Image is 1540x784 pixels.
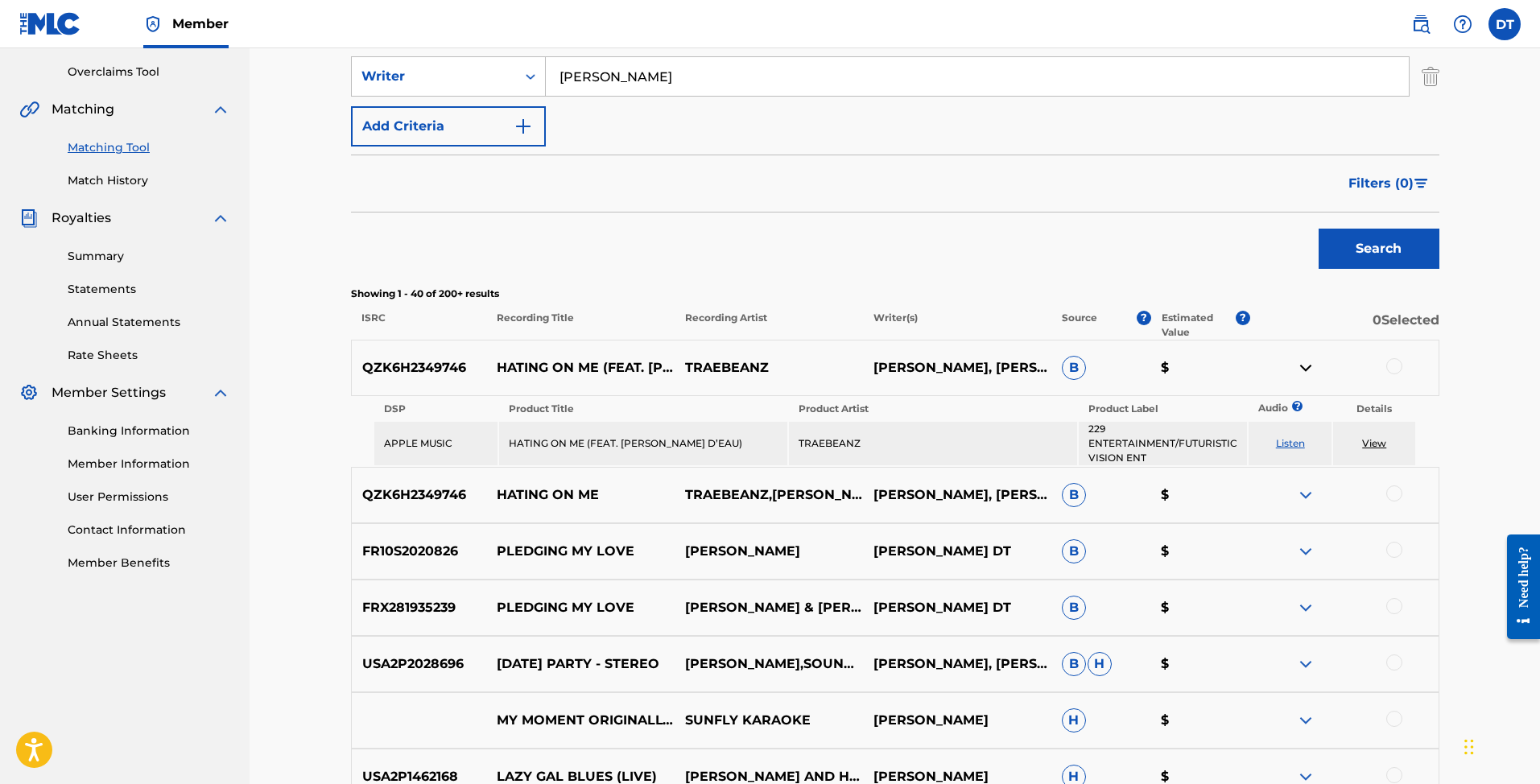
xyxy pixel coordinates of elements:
[675,711,863,730] p: SUNFLY KARAOKE
[68,64,230,80] a: Overclaims Tool
[361,67,506,86] div: Writer
[675,358,863,378] p: TRAEBEANZ
[1296,598,1315,617] img: expand
[351,287,1439,301] p: Showing 1 - 40 of 200+ results
[485,311,674,340] p: Recording Title
[863,485,1051,505] p: [PERSON_NAME], [PERSON_NAME], [PERSON_NAME]
[486,485,675,505] p: HATING ON ME
[675,542,863,561] p: [PERSON_NAME]
[19,208,39,228] img: Royalties
[1062,652,1086,676] span: B
[1405,8,1437,40] a: Public Search
[1150,711,1250,730] p: $
[1422,56,1439,97] img: Delete Criterion
[1464,723,1474,771] div: Drag
[675,311,863,340] p: Recording Artist
[863,711,1051,730] p: [PERSON_NAME]
[1362,437,1386,449] a: View
[68,281,230,298] a: Statements
[19,383,39,402] img: Member Settings
[68,423,230,439] a: Banking Information
[352,358,487,378] p: QZK6H2349746
[1447,8,1479,40] div: Help
[352,598,487,617] p: FRX281935239
[352,485,487,505] p: QZK6H2349746
[52,208,111,228] span: Royalties
[1150,654,1250,674] p: $
[143,14,163,34] img: Top Rightsholder
[1414,179,1428,188] img: filter
[374,398,498,420] th: DSP
[1319,229,1439,269] button: Search
[172,14,229,33] span: Member
[1488,8,1521,40] div: User Menu
[1062,311,1097,340] p: Source
[211,383,230,402] img: expand
[863,311,1051,340] p: Writer(s)
[1236,311,1250,325] span: ?
[1150,485,1250,505] p: $
[211,100,230,119] img: expand
[1296,711,1315,730] img: expand
[499,422,787,465] td: HATING ON ME (FEAT. [PERSON_NAME] D’EAU)
[486,542,675,561] p: PLEDGING MY LOVE
[486,654,675,674] p: [DATE] PARTY - STEREO
[1062,596,1086,620] span: B
[374,422,498,465] td: APPLE MUSIC
[1296,654,1315,674] img: expand
[1249,401,1268,415] p: Audio
[1079,422,1247,465] td: 229 ENTERTAINMENT/FUTURISTIC VISION ENT
[486,598,675,617] p: PLEDGING MY LOVE
[1296,542,1315,561] img: expand
[1150,542,1250,561] p: $
[499,398,787,420] th: Product Title
[68,314,230,331] a: Annual Statements
[1250,311,1439,340] p: 0 Selected
[1296,358,1315,378] img: contract
[675,654,863,674] p: [PERSON_NAME],SOUND DIMENSION
[486,358,675,378] p: HATING ON ME (FEAT. [PERSON_NAME] D’EAU)
[52,383,166,402] span: Member Settings
[351,106,546,146] button: Add Criteria
[1062,356,1086,380] span: B
[351,311,486,340] p: ISRC
[68,248,230,265] a: Summary
[1062,708,1086,732] span: H
[1088,652,1112,676] span: H
[211,208,230,228] img: expand
[1453,14,1472,34] img: help
[352,542,487,561] p: FR10S2020826
[19,12,81,35] img: MLC Logo
[863,598,1051,617] p: [PERSON_NAME] DT
[675,485,863,505] p: TRAEBEANZ,[PERSON_NAME]
[863,358,1051,378] p: [PERSON_NAME], [PERSON_NAME], [PERSON_NAME]
[789,422,1077,465] td: TRAEBEANZ
[1150,358,1250,378] p: $
[52,100,114,119] span: Matching
[1276,437,1305,449] a: Listen
[68,172,230,189] a: Match History
[1137,311,1151,325] span: ?
[1296,485,1315,505] img: expand
[1495,521,1540,654] iframe: Resource Center
[1297,401,1298,411] span: ?
[1062,539,1086,563] span: B
[1339,163,1439,204] button: Filters (0)
[352,654,487,674] p: USA2P2028696
[68,139,230,156] a: Matching Tool
[19,100,39,119] img: Matching
[675,598,863,617] p: [PERSON_NAME] & [PERSON_NAME]
[863,542,1051,561] p: [PERSON_NAME] DT
[1162,311,1236,340] p: Estimated Value
[68,347,230,364] a: Rate Sheets
[789,398,1077,420] th: Product Artist
[1333,398,1415,420] th: Details
[1411,14,1431,34] img: search
[68,456,230,472] a: Member Information
[1459,707,1540,784] iframe: Chat Widget
[863,654,1051,674] p: [PERSON_NAME], [PERSON_NAME], [PERSON_NAME], [PERSON_NAME]
[68,522,230,538] a: Contact Information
